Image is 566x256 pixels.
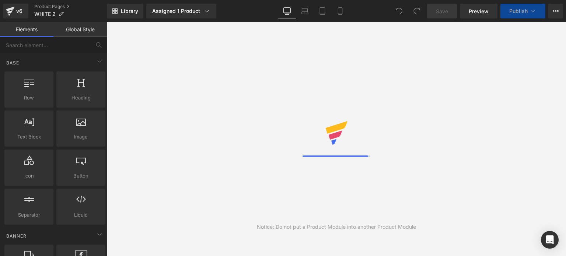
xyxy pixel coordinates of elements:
div: Notice: Do not put a Product Module into another Product Module [257,223,416,231]
span: WHITE 2 [34,11,56,17]
span: Row [7,94,51,102]
span: Button [59,172,103,180]
button: Redo [409,4,424,18]
a: Desktop [278,4,296,18]
a: Global Style [53,22,107,37]
a: Preview [460,4,497,18]
button: Publish [500,4,545,18]
span: Save [436,7,448,15]
div: v6 [15,6,24,16]
button: Undo [392,4,406,18]
a: New Library [107,4,143,18]
div: Assigned 1 Product [152,7,210,15]
a: Laptop [296,4,314,18]
span: Library [121,8,138,14]
span: Base [6,59,20,66]
div: Open Intercom Messenger [541,231,559,249]
a: Tablet [314,4,331,18]
a: Mobile [331,4,349,18]
span: Text Block [7,133,51,141]
a: v6 [3,4,28,18]
span: Icon [7,172,51,180]
span: Liquid [59,211,103,219]
span: Heading [59,94,103,102]
a: Product Pages [34,4,107,10]
span: Image [59,133,103,141]
span: Separator [7,211,51,219]
span: Banner [6,232,27,239]
span: Preview [469,7,489,15]
span: Publish [509,8,528,14]
button: More [548,4,563,18]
